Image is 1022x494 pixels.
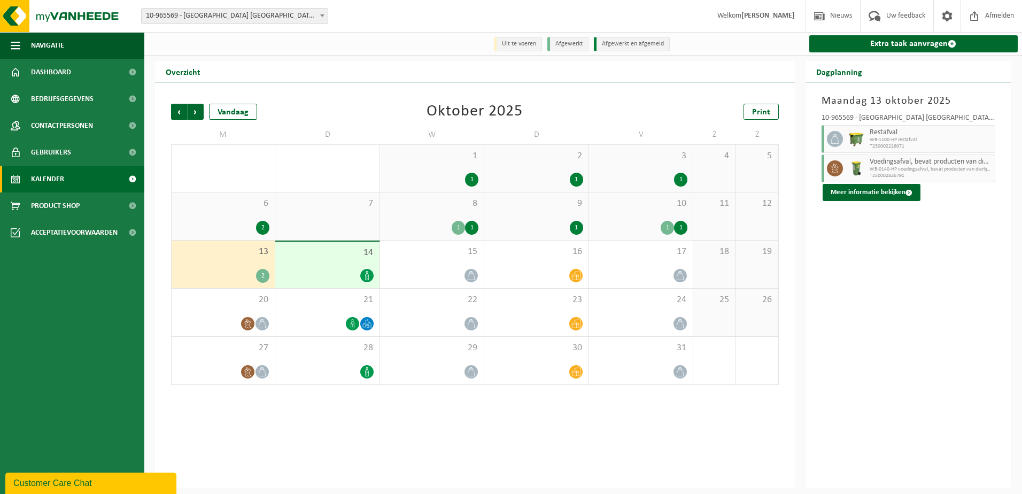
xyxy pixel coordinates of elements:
[809,35,1018,52] a: Extra taak aanvragen
[870,158,993,166] span: Voedingsafval, bevat producten van dierlijke oorsprong, onverpakt, categorie 3
[385,246,478,258] span: 15
[594,37,670,51] li: Afgewerkt en afgemeld
[822,93,996,109] h3: Maandag 13 oktober 2025
[736,125,779,144] td: Z
[741,198,773,210] span: 12
[281,342,374,354] span: 28
[693,125,736,144] td: Z
[594,198,687,210] span: 10
[256,221,269,235] div: 2
[547,37,589,51] li: Afgewerkt
[177,246,269,258] span: 13
[155,61,211,82] h2: Overzicht
[31,86,94,112] span: Bedrijfsgegevens
[741,12,795,20] strong: [PERSON_NAME]
[741,150,773,162] span: 5
[31,166,64,192] span: Kalender
[31,32,64,59] span: Navigatie
[699,294,730,306] span: 25
[594,150,687,162] span: 3
[594,342,687,354] span: 31
[490,198,583,210] span: 9
[275,125,380,144] td: D
[741,294,773,306] span: 26
[31,59,71,86] span: Dashboard
[171,104,187,120] span: Vorige
[142,9,328,24] span: 10-965569 - VAN DER VALK HOTEL PARK LANE ANTWERPEN NV - ANTWERPEN
[823,184,920,201] button: Meer informatie bekijken
[141,8,328,24] span: 10-965569 - VAN DER VALK HOTEL PARK LANE ANTWERPEN NV - ANTWERPEN
[171,125,275,144] td: M
[490,342,583,354] span: 30
[699,150,730,162] span: 4
[674,173,687,187] div: 1
[380,125,484,144] td: W
[385,198,478,210] span: 8
[870,166,993,173] span: WB-0140-HP voedingsafval, bevat producten van dierlijke oors
[870,128,993,137] span: Restafval
[31,139,71,166] span: Gebruikers
[484,125,589,144] td: D
[870,137,993,143] span: WB-1100-HP restafval
[177,342,269,354] span: 27
[848,160,864,176] img: WB-0140-HPE-GN-50
[570,173,583,187] div: 1
[385,150,478,162] span: 1
[822,114,996,125] div: 10-965569 - [GEOGRAPHIC_DATA] [GEOGRAPHIC_DATA] - [GEOGRAPHIC_DATA]
[806,61,873,82] h2: Dagplanning
[494,37,542,51] li: Uit te voeren
[281,247,374,259] span: 14
[744,104,779,120] a: Print
[661,221,674,235] div: 1
[490,294,583,306] span: 23
[848,131,864,147] img: WB-1100-HPE-GN-50
[594,246,687,258] span: 17
[31,112,93,139] span: Contactpersonen
[177,198,269,210] span: 6
[177,294,269,306] span: 20
[385,342,478,354] span: 29
[752,108,770,117] span: Print
[490,246,583,258] span: 16
[5,470,179,494] iframe: chat widget
[465,173,478,187] div: 1
[256,269,269,283] div: 2
[31,192,80,219] span: Product Shop
[741,246,773,258] span: 19
[870,143,993,150] span: T250002226071
[452,221,465,235] div: 1
[31,219,118,246] span: Acceptatievoorwaarden
[870,173,993,179] span: T250002826791
[589,125,693,144] td: V
[209,104,257,120] div: Vandaag
[594,294,687,306] span: 24
[281,198,374,210] span: 7
[699,198,730,210] span: 11
[188,104,204,120] span: Volgende
[385,294,478,306] span: 22
[674,221,687,235] div: 1
[427,104,523,120] div: Oktober 2025
[570,221,583,235] div: 1
[465,221,478,235] div: 1
[281,294,374,306] span: 21
[490,150,583,162] span: 2
[699,246,730,258] span: 18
